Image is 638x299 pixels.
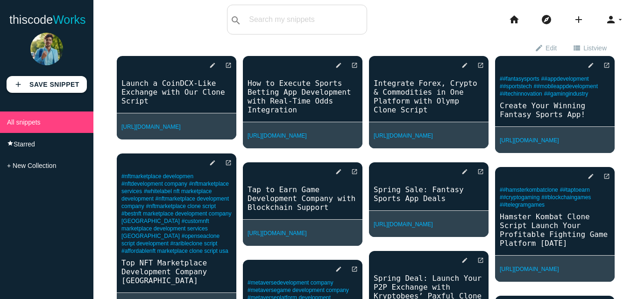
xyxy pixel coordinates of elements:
i: edit [588,168,594,185]
a: edit [580,168,594,185]
i: edit [588,57,594,74]
a: #bestnft marketplace development company [GEOGRAPHIC_DATA] [121,210,231,224]
a: edit [328,163,342,180]
a: #nftmarketplace clone script [146,203,216,209]
i: add [14,76,22,93]
a: open_in_new [596,168,610,185]
a: open_in_new [470,163,484,180]
a: view_listListview [565,39,615,56]
a: [URL][DOMAIN_NAME] [500,266,559,272]
a: ##fantasysports [500,76,539,82]
i: add [573,5,584,35]
a: [URL][DOMAIN_NAME] [374,132,433,139]
i: open_in_new [477,57,484,74]
a: open_in_new [596,57,610,74]
a: open_in_new [218,154,232,171]
i: open_in_new [603,57,610,74]
span: Starred [14,140,35,148]
a: Spring Sale: Fantasy Sports App Deals [369,184,489,204]
span: List [583,40,607,56]
a: Hamster Kombat Clone Script Launch Your Profitable Fighting Game Platform [DATE] [495,211,615,249]
a: [URL][DOMAIN_NAME] [374,221,433,228]
a: [URL][DOMAIN_NAME] [248,132,307,139]
a: Create Your Winning Fantasy Sports App! [495,100,615,120]
a: edit [202,57,216,74]
a: #nftmarketplace development company [121,195,229,209]
a: ##appdevelopment [541,76,589,82]
i: explore [541,5,552,35]
span: + New Collection [7,162,56,169]
a: open_in_new [470,252,484,269]
a: [URL][DOMAIN_NAME] [500,137,559,144]
a: edit [328,261,342,278]
i: edit [461,252,468,269]
i: home [509,5,520,35]
a: ##gamingindustry [544,90,588,97]
i: search [230,6,241,35]
a: edit [580,57,594,74]
a: ##telegramgames [500,202,545,208]
a: #metaversedevelopment company [248,279,333,286]
a: ##hamsterkombatclone [500,187,558,193]
a: Tap to Earn Game Development Company with Blockchain Support [243,184,362,213]
a: #metaversegame development company [248,287,349,293]
a: open_in_new [470,57,484,74]
i: open_in_new [351,163,358,180]
a: #customnft marketplace development services [GEOGRAPHIC_DATA] [121,218,209,239]
img: bd8425a3c01af1c05a236f9cd842088f [30,33,63,65]
a: #nftdevelopment company [121,181,187,187]
a: #whitelabel nft marketplace development [121,188,212,202]
a: edit [202,154,216,171]
a: open_in_new [344,163,358,180]
a: ##taptoearn [560,187,590,193]
a: open_in_new [344,261,358,278]
a: editEdit [527,39,565,56]
a: Top NFT Marketplace Development Company [GEOGRAPHIC_DATA] [117,257,236,286]
a: ##mobileappdevelopment [534,83,598,90]
a: edit [328,57,342,74]
a: ##cryptogaming [500,194,539,201]
a: edit [454,57,468,74]
i: open_in_new [351,57,358,74]
i: arrow_drop_down [617,5,624,35]
a: ##techinnovation [500,90,542,97]
a: Integrate Forex, Crypto & Commodities in One Platform with Olymp Clone Script [369,78,489,115]
button: search [227,5,244,34]
i: open_in_new [477,163,484,180]
i: edit [535,40,543,56]
i: edit [461,57,468,74]
input: Search my snippets [244,10,367,29]
i: edit [335,163,342,180]
a: How to Execute Sports Betting App Development with Real-Time Odds Integration [243,78,362,115]
i: open_in_new [225,57,232,74]
i: open_in_new [603,168,610,185]
i: view_list [573,40,581,56]
a: open_in_new [218,57,232,74]
span: Edit [546,40,557,56]
i: edit [335,261,342,278]
i: open_in_new [225,154,232,171]
a: ##blockchaingames [541,194,591,201]
a: edit [454,252,468,269]
a: thiscodeWorks [9,5,86,35]
a: #affordablenft marketplace clone script usa [121,248,228,254]
i: star [7,140,14,146]
a: addSave Snippet [7,76,87,93]
i: edit [461,163,468,180]
a: [URL][DOMAIN_NAME] [248,230,307,236]
a: #nftmarketplace developmen [121,173,193,180]
a: open_in_new [344,57,358,74]
i: edit [209,154,216,171]
span: view [594,44,607,52]
i: person [605,5,617,35]
a: [URL][DOMAIN_NAME] [121,124,181,130]
i: open_in_new [477,252,484,269]
a: Launch a CoinDCX-Like Exchange with Our Clone Script [117,78,236,106]
i: open_in_new [351,261,358,278]
a: ##sportstech [500,83,532,90]
a: edit [454,163,468,180]
a: #raribleclone script [170,240,218,247]
span: Works [53,13,85,26]
span: All snippets [7,118,41,126]
i: edit [209,57,216,74]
